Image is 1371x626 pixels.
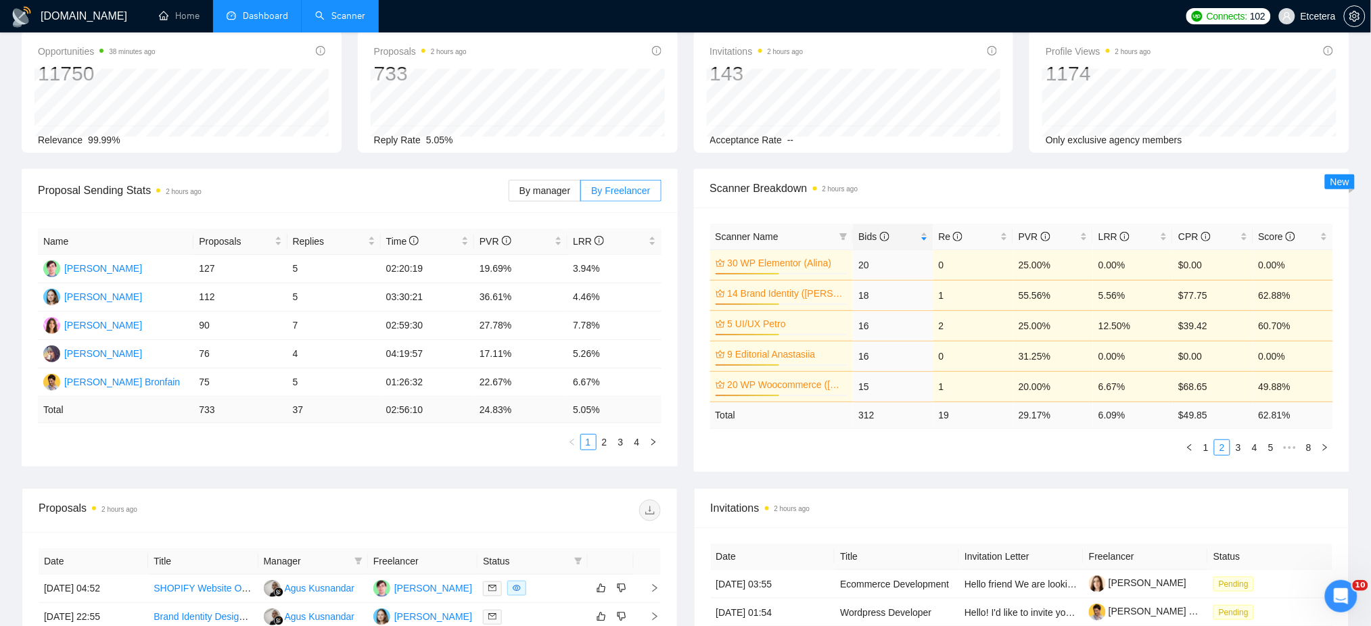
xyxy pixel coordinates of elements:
a: DM[PERSON_NAME] [373,582,472,593]
span: 5.05% [426,135,453,145]
span: user [1282,11,1292,21]
td: 0 [933,249,1013,280]
a: 5 UI/UX Petro [728,316,845,331]
a: 5 [1263,440,1278,455]
a: [PERSON_NAME] Bronfain [1089,606,1224,617]
td: 02:59:30 [381,312,474,340]
td: 36.61% [474,283,567,312]
span: CPR [1178,231,1210,242]
td: 4.46% [567,283,661,312]
td: 16 [853,341,933,371]
th: Freelancer [1084,544,1208,570]
span: PVR [480,236,511,247]
span: Relevance [38,135,83,145]
a: AKAgus Kusnandar [264,582,355,593]
td: 55.56% [1013,280,1093,310]
td: 60.70% [1253,310,1333,341]
span: dashboard [227,11,236,20]
td: 312 [853,402,933,428]
span: right [639,612,659,621]
th: Date [39,548,148,575]
a: AKAgus Kusnandar [264,610,355,621]
a: DB[PERSON_NAME] Bronfain [43,376,180,387]
td: $77.75 [1173,280,1253,310]
span: Re [939,231,963,242]
a: SHOPIFY Website Optimization for New Product Launch [154,583,391,594]
td: 19.69% [474,255,567,283]
span: dislike [617,583,626,594]
span: info-circle [987,46,997,55]
td: 20 [853,249,933,280]
span: info-circle [1120,232,1130,241]
th: Invitation Letter [959,544,1084,570]
span: info-circle [953,232,962,241]
span: left [1186,443,1194,452]
span: Acceptance Rate [710,135,783,145]
td: 0.00% [1093,249,1173,280]
a: Pending [1213,606,1259,617]
li: 8 [1301,439,1317,456]
span: info-circle [1041,232,1050,241]
span: mail [488,612,496,621]
td: 1 [933,280,1013,310]
img: VY [43,289,60,306]
img: DM [43,260,60,277]
a: VY[PERSON_NAME] [43,291,142,302]
time: 2 hours ago [431,48,467,55]
span: Status [483,554,568,569]
td: $0.00 [1173,341,1253,371]
td: $ 49.85 [1173,402,1253,428]
td: 4 [287,340,381,368]
td: 24.83 % [474,397,567,423]
th: Freelancer [368,548,478,575]
td: 6.67% [567,368,661,397]
a: 4 [630,435,645,450]
span: filter [572,551,585,571]
th: Date [711,544,835,570]
span: Proposal Sending Stats [38,182,509,199]
span: Connects: [1207,9,1247,24]
div: Agus Kusnandar [285,609,355,624]
span: PVR [1019,231,1050,242]
li: 2 [597,434,613,450]
span: 10 [1353,580,1368,591]
img: upwork-logo.png [1192,11,1203,22]
span: Scanner Name [716,231,779,242]
td: 29.17 % [1013,402,1093,428]
button: dislike [613,608,630,625]
a: 2 [1215,440,1230,455]
span: crown [716,380,725,389]
a: 2 [597,435,612,450]
td: Ecommerce Development [835,570,959,598]
span: setting [1345,11,1365,22]
span: filter [837,226,850,247]
th: Name [38,228,193,255]
td: 5 [287,255,381,283]
div: [PERSON_NAME] [394,609,472,624]
img: logo [11,6,32,28]
span: New [1330,176,1349,187]
img: DM [373,580,390,597]
span: Invitations [710,43,804,59]
li: Next Page [645,434,661,450]
div: [PERSON_NAME] [64,346,142,361]
td: 03:30:21 [381,283,474,312]
li: 1 [1198,439,1214,456]
span: Pending [1213,577,1254,592]
td: 12.50% [1093,310,1173,341]
td: 02:56:10 [381,397,474,423]
div: 143 [710,61,804,87]
span: info-circle [316,46,325,55]
img: PD [43,317,60,334]
a: 30 WP Elementor (Alina) [728,256,845,270]
span: dislike [617,611,626,622]
a: Ecommerce Development [840,579,949,589]
span: filter [354,557,363,565]
span: Only exclusive agency members [1046,135,1182,145]
td: 25.00% [1013,249,1093,280]
span: By Freelancer [591,185,650,196]
button: dislike [613,580,630,596]
td: 733 [193,397,287,423]
td: 19 [933,402,1013,428]
td: 01:26:32 [381,368,474,397]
